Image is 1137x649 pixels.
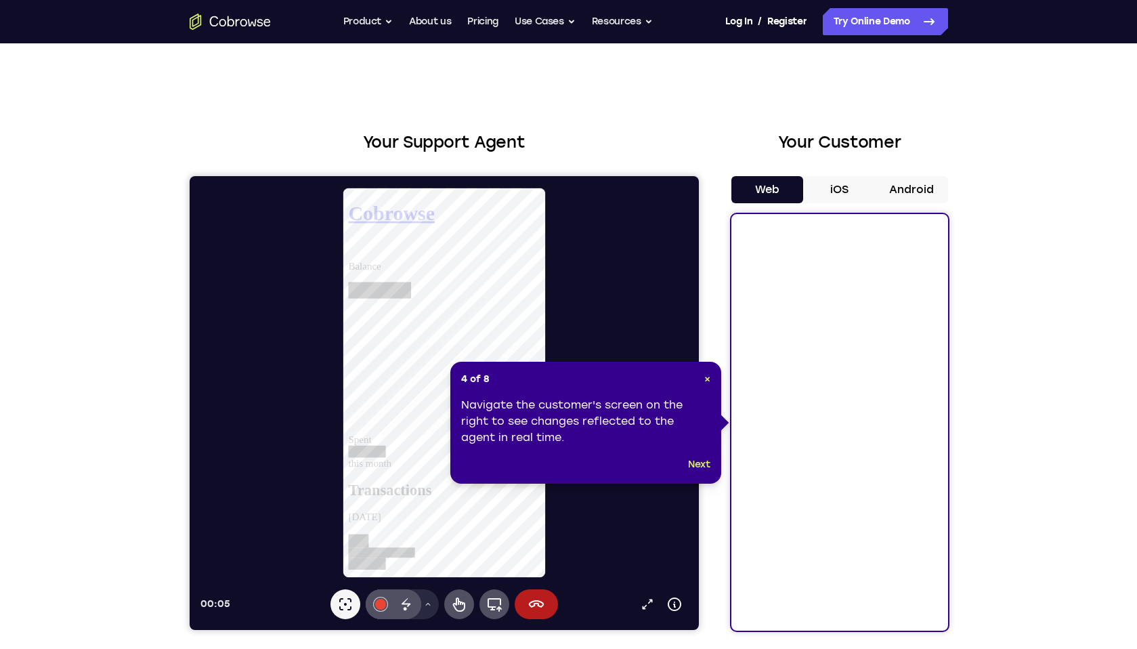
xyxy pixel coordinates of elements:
[823,8,948,35] a: Try Online Demo
[725,8,752,35] a: Log In
[290,413,320,443] button: Full device
[343,8,393,35] button: Product
[767,8,807,35] a: Register
[704,373,710,385] span: ×
[202,413,232,443] button: Disappearing ink
[141,413,171,443] button: Laser pointer
[409,8,451,35] a: About us
[731,130,948,154] h2: Your Customer
[704,373,710,386] button: Close Tour
[876,176,948,203] button: Android
[444,415,471,442] a: Popout
[515,8,576,35] button: Use Cases
[255,413,284,443] button: Remote control
[803,176,876,203] button: iOS
[190,130,699,154] h2: Your Support Agent
[461,397,710,446] div: Navigate the customer's screen on the right to see changes reflected to the agent in real time.
[461,373,490,386] span: 4 of 8
[467,8,498,35] a: Pricing
[325,413,368,443] button: End session
[176,413,206,443] button: Annotations color
[190,14,271,30] a: Go to the home page
[731,176,804,203] button: Web
[471,415,498,442] button: Device info
[592,8,653,35] button: Resources
[758,14,762,30] span: /
[688,457,710,473] button: Next
[228,413,249,443] button: Drawing tools menu
[190,176,699,630] iframe: Agent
